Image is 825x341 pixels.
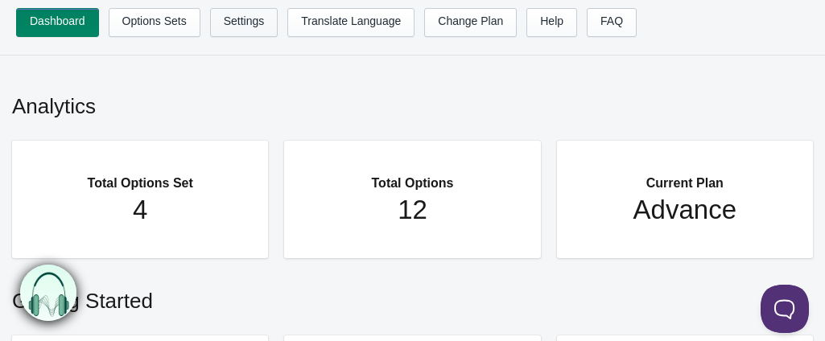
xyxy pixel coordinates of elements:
h2: Current Plan [589,157,781,194]
a: Translate Language [287,8,415,37]
a: Help [526,8,577,37]
a: Dashboard [16,8,99,37]
h1: 12 [316,194,508,226]
iframe: Toggle Customer Support [761,285,809,333]
h2: Analytics [12,76,813,129]
h2: Total Options [316,157,508,194]
h2: Total Options Set [44,157,236,194]
h1: Advance [589,194,781,226]
a: FAQ [587,8,637,37]
h1: 4 [44,194,236,226]
h2: Getting Started [12,270,813,323]
a: Change Plan [424,8,517,37]
a: Options Sets [109,8,200,37]
img: bxm.png [21,265,77,322]
a: Settings [210,8,278,37]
